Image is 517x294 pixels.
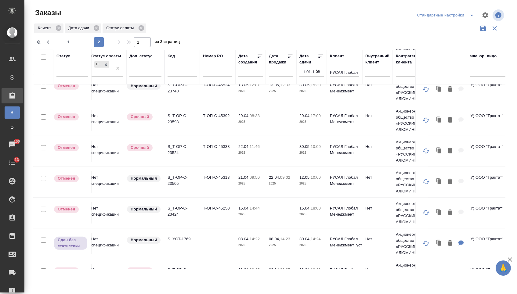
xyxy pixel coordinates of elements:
[126,144,161,152] div: Выставляется автоматически, если на указанный объем услуг необходимо больше времени в стандартном...
[445,145,455,157] button: Удалить
[269,237,280,241] p: 08.04,
[88,233,126,254] td: Нет спецификации
[2,155,23,170] a: 13
[126,113,161,121] div: Выставляется автоматически, если на указанный объем услуг необходимо больше времени в стандартном...
[38,25,53,31] p: Клиент
[330,174,359,187] p: РУСАЛ Глобал Менеджмент
[433,176,445,188] button: Клонировать
[445,176,455,188] button: Удалить
[419,113,433,127] button: Обновить
[299,119,324,125] p: 2025
[477,23,489,34] button: Сохранить фильтры
[168,53,175,59] div: Код
[311,237,321,241] p: 14:24
[53,144,88,152] div: Выставляет КМ после отмены со стороны клиента. Если уже после запуска – КМ пишет ПМу про отмену, ...
[419,82,433,97] button: Обновить
[8,125,17,131] span: Ф
[88,202,126,224] td: Нет спецификации
[65,23,102,33] div: Дата сдачи
[299,175,311,180] p: 12.05,
[269,242,293,248] p: 2025
[396,262,425,287] p: Акционерное общество «РУССКИЙ АЛЮМИНИ...
[419,144,433,158] button: Обновить
[88,141,126,162] td: Нет спецификации
[433,206,445,219] button: Клонировать
[269,53,287,65] div: Дата продажи
[433,237,445,250] button: Клонировать
[299,181,324,187] p: 2025
[53,174,88,183] div: Выставляет КМ после отмены со стороны клиента. Если уже после запуска – КМ пишет ПМу про отмену, ...
[238,237,250,241] p: 08.04,
[238,242,263,248] p: 2025
[88,110,126,131] td: Нет спецификации
[269,267,280,272] p: 02.04,
[299,211,324,217] p: 2025
[131,175,157,181] p: Нормальный
[126,205,161,213] div: Статус по умолчанию для стандартных заказов
[299,242,324,248] p: 2025
[498,262,508,274] span: 🙏
[445,206,455,219] button: Удалить
[63,39,73,45] span: 1
[238,88,263,94] p: 2025
[200,141,235,162] td: Т-ОП-С-45338
[126,174,161,183] div: Статус по умолчанию для стандартных заказов
[63,37,73,47] button: 1
[365,236,390,242] p: Нет
[250,144,260,149] p: 11:46
[238,211,263,217] p: 2025
[269,181,293,187] p: 2025
[238,206,250,210] p: 15.04,
[53,113,88,121] div: Выставляет КМ после отмены со стороны клиента. Если уже после запуска – КМ пишет ПМу про отмену, ...
[396,53,425,65] div: Контрагент клиента
[280,83,290,87] p: 12:03
[168,205,197,217] p: S_T-OP-C-23424
[53,267,88,275] div: Выставляет КМ после отмены со стороны клиента. Если уже после запуска – КМ пишет ПМу про отмену, ...
[311,113,321,118] p: 17:00
[203,53,223,59] div: Номер PO
[311,144,321,149] p: 10:00
[445,114,455,127] button: Удалить
[53,236,88,250] div: Выставляет ПМ, когда заказ сдан КМу, но начисления еще не проведены
[330,113,359,125] p: РУСАЛ Глобал Менеджмент
[269,175,280,180] p: 22.04,
[131,83,157,89] p: Нормальный
[311,83,321,87] p: 15:30
[58,237,84,249] p: Сдан без статистики
[311,267,321,272] p: 10:30
[200,264,235,285] td: от Исаева_02.04
[126,267,161,275] div: Выставляется автоматически, если на указанный объем услуг необходимо больше времени в стандартном...
[168,267,197,279] p: S_T-OP-C-23255
[94,61,110,68] div: Нет спецификации
[56,53,70,59] div: Статус
[433,268,445,281] button: Клонировать
[269,83,280,87] p: 13.05,
[106,25,136,31] p: Статус оплаты
[154,38,180,47] span: из 2 страниц
[445,237,455,250] button: Удалить
[5,122,20,134] a: Ф
[433,145,445,157] button: Клонировать
[299,144,311,149] p: 30.05,
[58,114,75,120] p: Отменен
[168,144,197,156] p: S_T-OP-C-23524
[168,236,197,242] p: S_YCT-1769
[299,237,311,241] p: 30.04,
[238,175,250,180] p: 21.04,
[419,205,433,220] button: Обновить
[58,175,75,181] p: Отменен
[299,150,324,156] p: 2025
[433,114,445,127] button: Клонировать
[396,139,425,163] p: Акционерное общество «РУССКИЙ АЛЮМИНИ...
[445,268,455,281] button: Удалить
[419,267,433,281] button: Обновить
[299,83,311,87] p: 30.05,
[58,268,75,274] p: Отменен
[126,82,161,90] div: Статус по умолчанию для стандартных заказов
[330,205,359,217] p: РУСАЛ Глобал Менеджмент
[330,236,359,248] p: РУСАЛ Глобал Менеджмент_уст
[396,77,425,102] p: Акционерное общество «РУССКИЙ АЛЮМИНИ...
[168,174,197,187] p: S_T-OP-C-23505
[88,264,126,285] td: Нет спецификации
[131,145,149,151] p: Срочный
